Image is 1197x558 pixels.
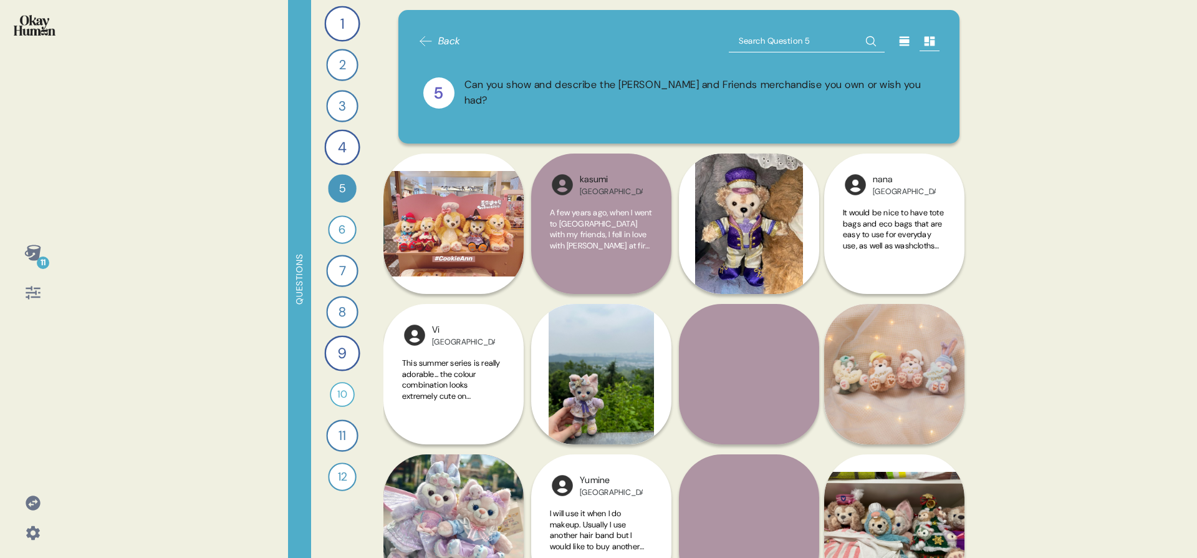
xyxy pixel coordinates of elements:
div: 11 [326,419,358,451]
div: 3 [326,90,358,122]
div: kasumi [580,173,643,187]
div: 5 [423,77,454,109]
div: nana [873,173,936,187]
div: 12 [328,463,356,491]
div: 2 [326,49,358,81]
div: [GEOGRAPHIC_DATA] [580,187,643,197]
div: 10 [330,382,355,407]
span: It would be nice to have tote bags and eco bags that are easy to use for everyday use, as well as... [843,207,944,305]
img: l1ibTKarBSWXLOhlfT5LxFP+OttMJpPJZDKZTCbz9PgHEggSPYjZSwEAAAAASUVORK5CYII= [402,323,427,348]
input: Search Question 5 [729,30,885,52]
img: l1ibTKarBSWXLOhlfT5LxFP+OttMJpPJZDKZTCbz9PgHEggSPYjZSwEAAAAASUVORK5CYII= [550,473,575,498]
div: [GEOGRAPHIC_DATA] [432,337,495,347]
div: 1 [324,6,360,41]
div: Can you show and describe the [PERSON_NAME] and Friends merchandise you own or wish you had? [464,77,935,109]
div: 4 [324,129,360,165]
div: [GEOGRAPHIC_DATA] [873,187,936,197]
div: 6 [328,215,356,243]
div: [GEOGRAPHIC_DATA] [580,487,643,497]
span: A few years ago, when I went to [GEOGRAPHIC_DATA] with my friends, I fell in love with [PERSON_NA... [550,207,652,316]
span: Back [438,34,461,49]
div: 5 [328,174,356,202]
img: okayhuman.3b1b6348.png [14,15,55,36]
img: l1ibTKarBSWXLOhlfT5LxFP+OttMJpPJZDKZTCbz9PgHEggSPYjZSwEAAAAASUVORK5CYII= [550,172,575,197]
span: This summer series is really adorable... the colour combination looks extremely cute on [PERSON_N... [402,358,503,467]
div: Vi [432,323,495,337]
div: 7 [326,255,358,286]
div: 11 [37,257,49,269]
div: 9 [324,335,360,371]
img: l1ibTKarBSWXLOhlfT5LxFP+OttMJpPJZDKZTCbz9PgHEggSPYjZSwEAAAAASUVORK5CYII= [843,172,868,197]
div: Yumine [580,474,643,487]
div: 8 [326,296,358,328]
